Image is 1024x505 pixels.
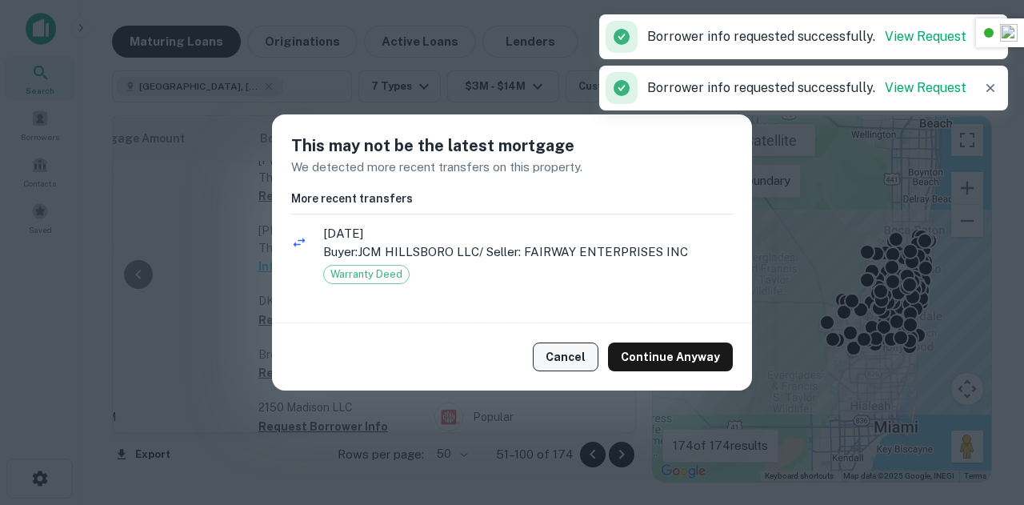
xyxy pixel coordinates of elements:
[885,80,966,95] a: View Request
[885,29,966,44] a: View Request
[608,343,733,371] button: Continue Anyway
[323,265,410,284] div: Warranty Deed
[291,190,733,207] h6: More recent transfers
[647,27,966,46] p: Borrower info requested successfully.
[323,224,733,243] span: [DATE]
[533,343,598,371] button: Cancel
[323,242,733,262] p: Buyer: JCM HILLSBORO LLC / Seller: FAIRWAY ENTERPRISES INC
[944,326,1024,403] iframe: Chat Widget
[291,158,733,177] p: We detected more recent transfers on this property.
[647,78,966,98] p: Borrower info requested successfully.
[324,267,409,283] span: Warranty Deed
[291,134,733,158] h5: This may not be the latest mortgage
